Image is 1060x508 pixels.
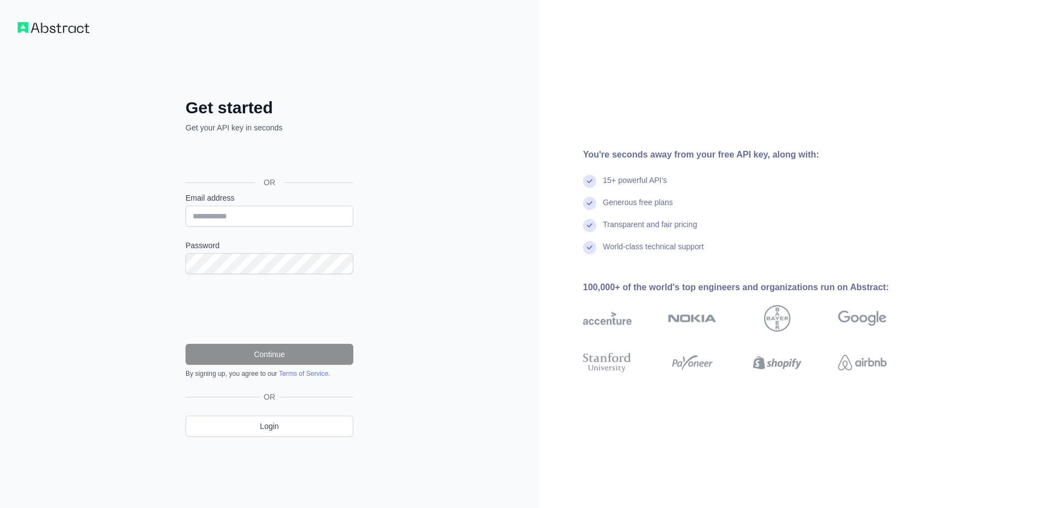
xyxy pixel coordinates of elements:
div: By signing up, you agree to our . [185,369,353,378]
img: check mark [583,175,596,188]
img: check mark [583,241,596,254]
a: Terms of Service [279,370,328,378]
button: Continue [185,344,353,365]
img: payoneer [668,350,717,375]
img: bayer [764,305,791,332]
img: nokia [668,305,717,332]
img: Workflow [18,22,89,33]
a: Login [185,416,353,437]
span: OR [259,391,280,402]
div: 100,000+ of the world's top engineers and organizations run on Abstract: [583,281,922,294]
img: google [838,305,887,332]
div: World-class technical support [603,241,704,263]
div: You're seconds away from your free API key, along with: [583,148,922,161]
label: Password [185,240,353,251]
div: Generous free plans [603,197,673,219]
img: stanford university [583,350,632,375]
img: shopify [753,350,802,375]
span: OR [255,177,284,188]
img: check mark [583,197,596,210]
iframe: reCAPTCHA [185,287,353,331]
label: Email address [185,192,353,203]
iframe: “使用 Google 账号登录”按钮 [180,145,357,170]
div: 15+ powerful API's [603,175,667,197]
p: Get your API key in seconds [185,122,353,133]
img: airbnb [838,350,887,375]
img: check mark [583,219,596,232]
img: accenture [583,305,632,332]
h2: Get started [185,98,353,118]
div: Transparent and fair pricing [603,219,697,241]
